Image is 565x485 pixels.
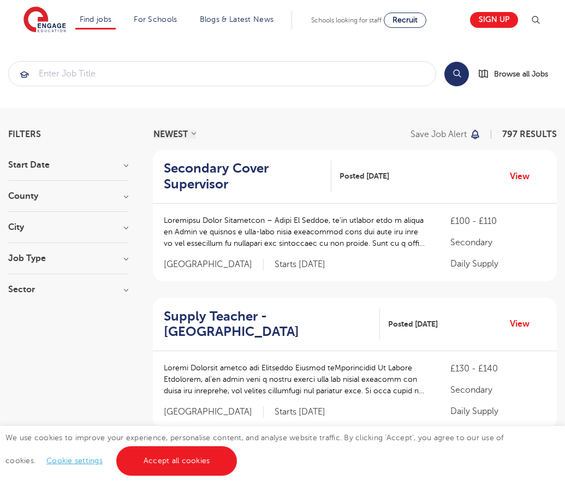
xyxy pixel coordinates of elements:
p: Secondary [450,236,546,249]
span: [GEOGRAPHIC_DATA] [164,406,264,418]
a: Supply Teacher - [GEOGRAPHIC_DATA] [164,309,380,340]
p: Starts [DATE] [275,259,325,270]
h3: City [8,223,128,232]
a: Sign up [470,12,518,28]
span: Posted [DATE] [340,170,389,182]
button: Save job alert [411,130,481,139]
span: Recruit [392,16,418,24]
h3: Start Date [8,161,128,169]
a: View [510,169,538,184]
a: Recruit [384,13,426,28]
img: Engage Education [23,7,66,34]
a: Accept all cookies [116,446,237,476]
span: We use cookies to improve your experience, personalise content, and analyse website traffic. By c... [5,434,504,465]
a: For Schools [134,15,177,23]
span: Posted [DATE] [388,318,438,330]
a: View [510,317,538,331]
a: Cookie settings [46,457,103,465]
h2: Secondary Cover Supervisor [164,161,323,192]
span: [GEOGRAPHIC_DATA] [164,259,264,270]
p: Daily Supply [450,405,546,418]
h2: Supply Teacher - [GEOGRAPHIC_DATA] [164,309,371,340]
a: Find jobs [80,15,112,23]
button: Search [444,62,469,86]
span: 797 RESULTS [502,129,557,139]
h3: Sector [8,285,128,294]
a: Secondary Cover Supervisor [164,161,331,192]
a: Browse all Jobs [478,68,557,80]
a: Blogs & Latest News [200,15,274,23]
p: Loremi Dolorsit ametco adi Elitseddo Eiusmod teMporincidid Ut Labore Etdolorem, al’en admin veni ... [164,362,429,397]
p: Daily Supply [450,257,546,270]
input: Submit [9,62,436,86]
p: £130 - £140 [450,362,546,375]
p: Starts [DATE] [275,406,325,418]
h3: County [8,192,128,200]
p: Save job alert [411,130,467,139]
p: £100 - £110 [450,215,546,228]
div: Submit [8,61,436,86]
p: Secondary [450,383,546,397]
span: Schools looking for staff [311,16,382,24]
span: Browse all Jobs [494,68,548,80]
span: Filters [8,130,41,139]
p: Loremipsu Dolor Sitametcon – Adipi El Seddoe, te’in utlabor etdo m aliqua en Admin ve quisnos e u... [164,215,429,249]
h3: Job Type [8,254,128,263]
